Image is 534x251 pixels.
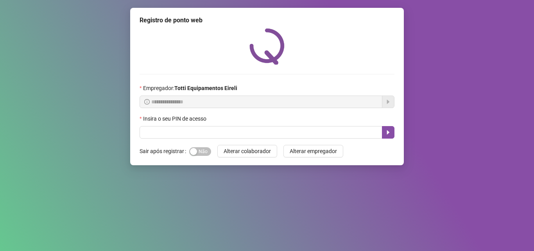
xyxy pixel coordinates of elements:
span: caret-right [385,129,391,135]
span: Empregador : [143,84,237,92]
strong: Totti Equipamentos Eireli [174,85,237,91]
span: Alterar colaborador [224,147,271,155]
img: QRPoint [249,28,285,65]
span: Alterar empregador [290,147,337,155]
div: Registro de ponto web [140,16,394,25]
button: Alterar colaborador [217,145,277,157]
label: Insira o seu PIN de acesso [140,114,211,123]
span: info-circle [144,99,150,105]
label: Sair após registrar [140,145,189,157]
button: Alterar empregador [283,145,343,157]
